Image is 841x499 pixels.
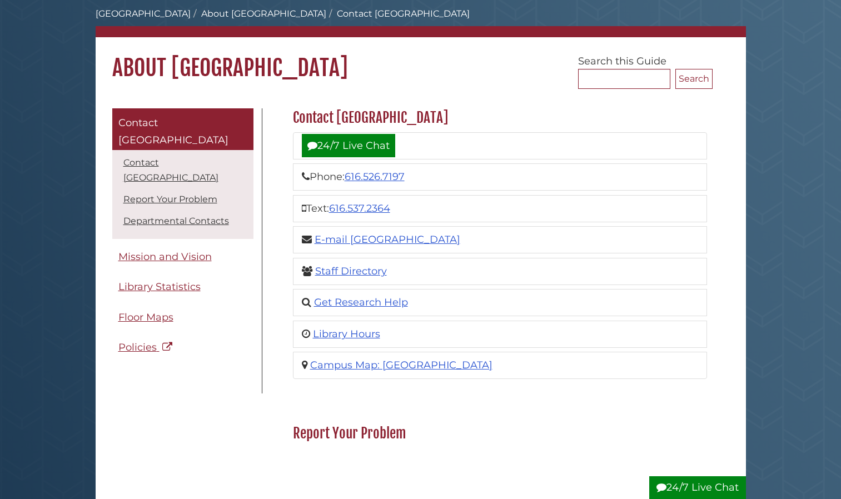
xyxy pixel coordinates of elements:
[310,359,492,371] a: Campus Map: [GEOGRAPHIC_DATA]
[302,134,395,157] a: 24/7 Live Chat
[345,171,405,183] a: 616.526.7197
[675,69,713,89] button: Search
[313,328,380,340] a: Library Hours
[112,335,253,360] a: Policies
[293,195,707,222] li: Text:
[118,117,228,147] span: Contact [GEOGRAPHIC_DATA]
[96,7,746,37] nav: breadcrumb
[293,163,707,191] li: Phone:
[314,296,408,308] a: Get Research Help
[315,265,387,277] a: Staff Directory
[123,194,217,204] a: Report Your Problem
[123,216,229,226] a: Departmental Contacts
[96,37,746,82] h1: About [GEOGRAPHIC_DATA]
[287,109,713,127] h2: Contact [GEOGRAPHIC_DATA]
[329,202,390,214] a: 616.537.2364
[123,157,218,183] a: Contact [GEOGRAPHIC_DATA]
[112,108,253,366] div: Guide Pages
[112,275,253,300] a: Library Statistics
[118,251,212,263] span: Mission and Vision
[201,8,326,19] a: About [GEOGRAPHIC_DATA]
[287,425,713,442] h2: Report Your Problem
[96,8,191,19] a: [GEOGRAPHIC_DATA]
[118,281,201,293] span: Library Statistics
[112,305,253,330] a: Floor Maps
[649,476,746,499] button: 24/7 Live Chat
[118,311,173,323] span: Floor Maps
[112,244,253,270] a: Mission and Vision
[112,108,253,150] a: Contact [GEOGRAPHIC_DATA]
[118,341,157,353] span: Policies
[315,233,460,246] a: E-mail [GEOGRAPHIC_DATA]
[326,7,470,21] li: Contact [GEOGRAPHIC_DATA]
